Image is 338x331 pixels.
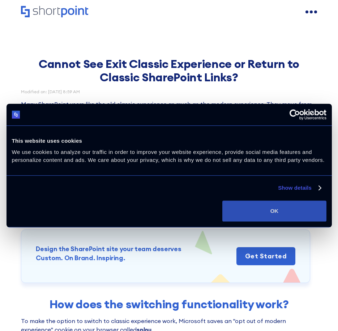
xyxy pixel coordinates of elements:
[34,57,305,84] h1: Cannot See Exit Classic Experience or Return to Classic SharePoint Links?
[12,137,326,145] div: This website uses cookies
[12,149,325,163] span: We use cookies to analyze our traffic in order to improve your website experience, provide social...
[21,6,88,18] a: Home
[21,90,317,94] div: Modified on: [DATE] 8:59 AM
[236,247,296,265] a: get started
[263,109,326,120] a: Usercentrics Cookiebot - opens in a new window
[278,184,321,192] a: Show details
[302,296,338,331] iframe: Chat Widget
[21,100,317,126] p: Many SharePoint users like the old classic experience as much as the modern experience. They move...
[222,201,326,222] button: OK
[36,244,181,262] h3: Design the SharePoint site your team deserves Custom. On Brand. Inspiring.
[12,111,20,119] img: logo
[305,6,317,18] a: open menu
[34,297,305,311] h2: How does the switching functionality work?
